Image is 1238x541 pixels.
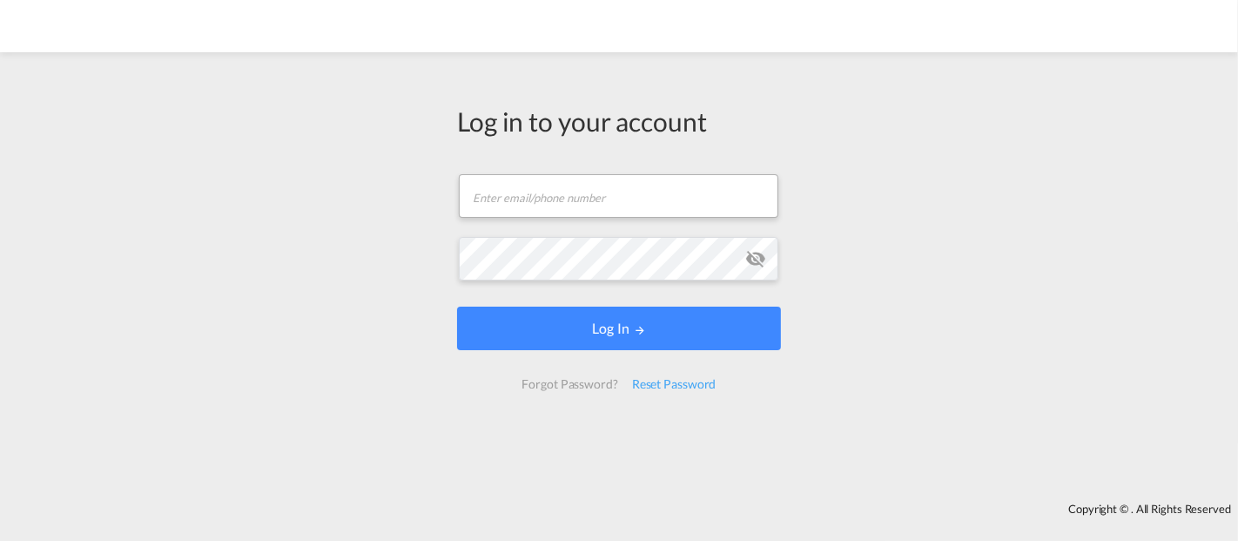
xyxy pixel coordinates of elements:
[745,248,766,269] md-icon: icon-eye-off
[625,369,723,400] div: Reset Password
[459,174,778,218] input: Enter email/phone number
[515,369,624,400] div: Forgot Password?
[457,103,781,139] div: Log in to your account
[457,307,781,350] button: LOGIN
